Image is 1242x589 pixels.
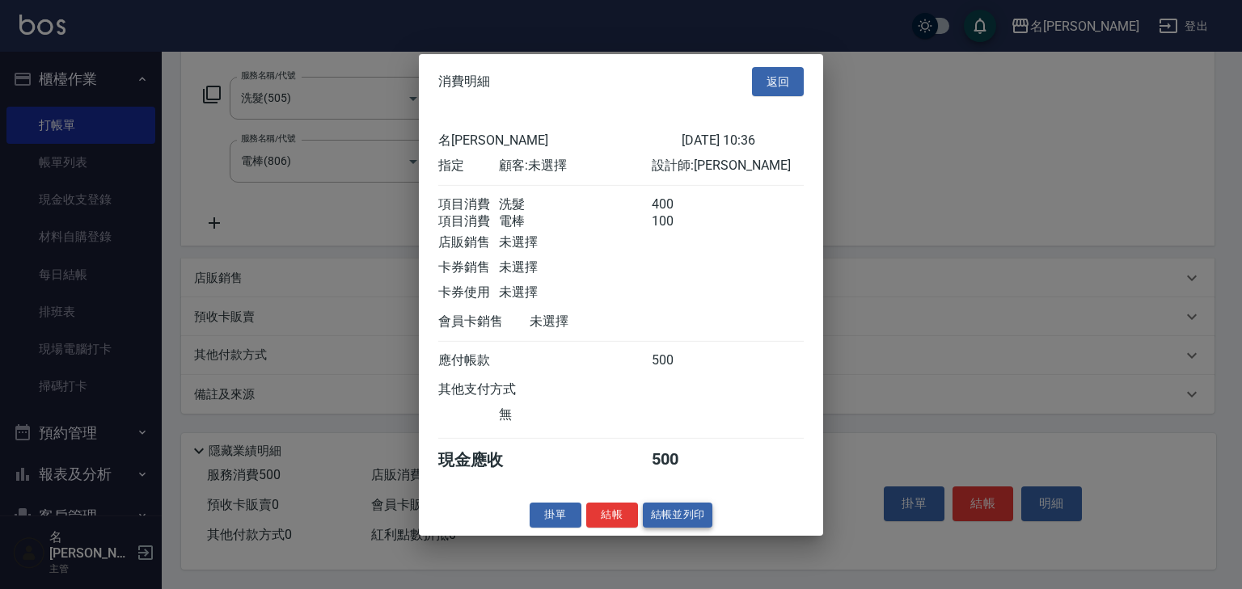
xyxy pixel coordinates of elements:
[499,158,651,175] div: 顧客: 未選擇
[438,158,499,175] div: 指定
[438,259,499,276] div: 卡券銷售
[682,133,804,149] div: [DATE] 10:36
[752,66,804,96] button: 返回
[652,158,804,175] div: 設計師: [PERSON_NAME]
[438,352,499,369] div: 應付帳款
[499,284,651,301] div: 未選擇
[499,234,651,251] div: 未選擇
[530,313,682,330] div: 未選擇
[652,196,712,213] div: 400
[652,352,712,369] div: 500
[499,259,651,276] div: 未選擇
[438,234,499,251] div: 店販銷售
[438,213,499,230] div: 項目消費
[499,406,651,423] div: 無
[530,503,581,528] button: 掛單
[438,133,682,149] div: 名[PERSON_NAME]
[643,503,713,528] button: 結帳並列印
[499,196,651,213] div: 洗髮
[438,284,499,301] div: 卡券使用
[438,196,499,213] div: 項目消費
[438,381,560,398] div: 其他支付方式
[438,449,530,471] div: 現金應收
[438,74,490,90] span: 消費明細
[438,313,530,330] div: 會員卡銷售
[652,213,712,230] div: 100
[652,449,712,471] div: 500
[586,503,638,528] button: 結帳
[499,213,651,230] div: 電棒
